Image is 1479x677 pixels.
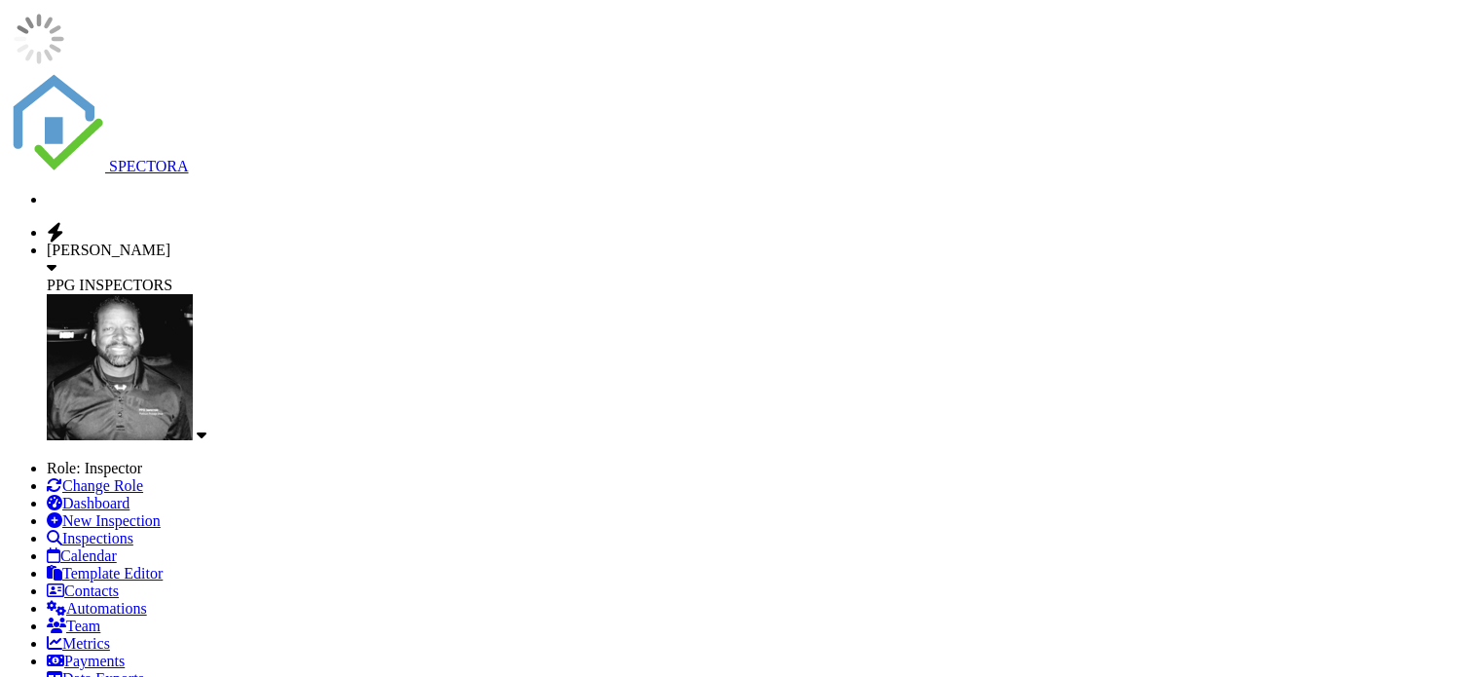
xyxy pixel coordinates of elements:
img: 20160531_085618.png [47,294,193,440]
div: PPG INSPECTORS [47,277,1471,294]
img: The Best Home Inspection Software - Spectora [8,74,105,171]
a: Payments [47,653,125,669]
a: Metrics [47,635,110,652]
a: New Inspection [47,512,161,529]
div: [PERSON_NAME] [47,242,1471,259]
span: SPECTORA [109,158,189,174]
a: Contacts [47,583,119,599]
a: Change Role [47,477,143,494]
a: SPECTORA [8,158,189,174]
a: Template Editor [47,565,163,582]
a: Automations [47,600,147,617]
a: Inspections [47,530,133,546]
span: Role: Inspector [47,460,142,476]
a: Dashboard [47,495,129,511]
a: Calendar [47,547,117,564]
a: Team [47,618,100,634]
img: loading-93afd81d04378562ca97960a6d0abf470c8f8241ccf6a1b4da771bf876922d1b.gif [8,8,70,70]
